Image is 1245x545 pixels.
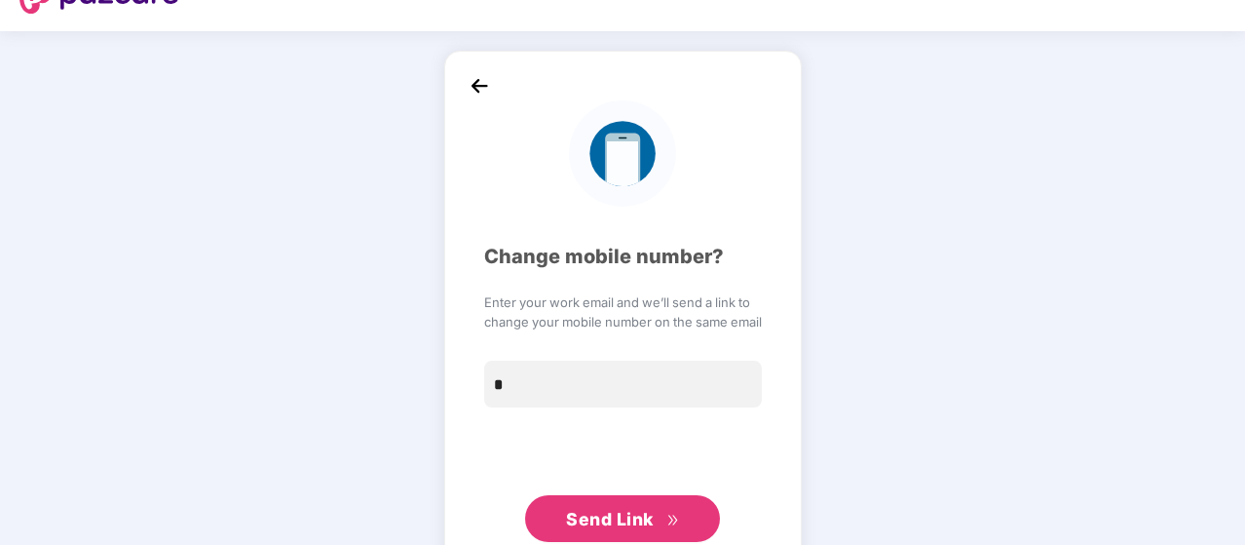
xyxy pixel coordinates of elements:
[569,100,675,207] img: logo
[666,514,679,526] span: double-right
[566,509,654,529] span: Send Link
[525,495,720,542] button: Send Linkdouble-right
[484,242,762,272] div: Change mobile number?
[484,312,762,331] span: change your mobile number on the same email
[465,71,494,100] img: back_icon
[484,292,762,312] span: Enter your work email and we’ll send a link to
